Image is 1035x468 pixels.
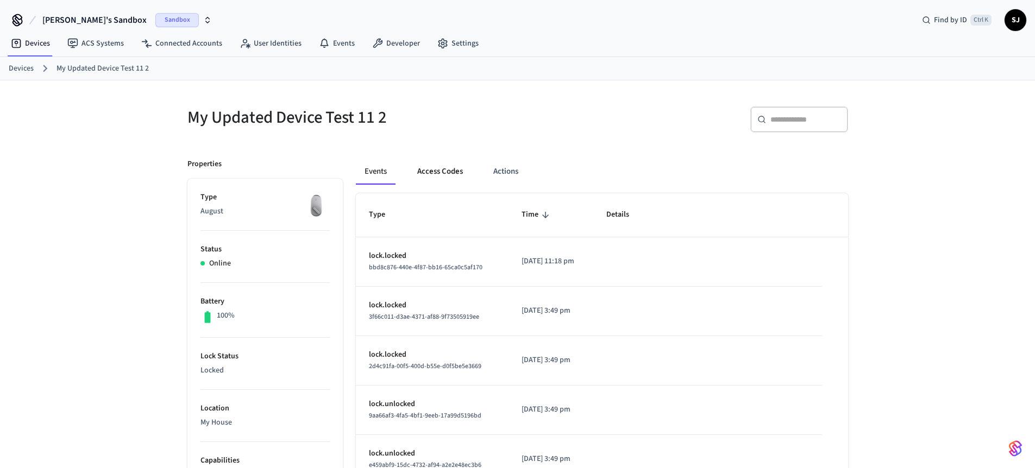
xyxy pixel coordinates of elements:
div: Find by IDCtrl K [913,10,1000,30]
img: SeamLogoGradient.69752ec5.svg [1009,440,1022,457]
p: lock.unlocked [369,448,496,459]
span: Find by ID [934,15,967,26]
button: Events [356,159,396,185]
p: Type [200,192,330,203]
p: [DATE] 3:49 pm [522,404,580,415]
p: Properties [187,159,222,170]
span: Time [522,206,553,223]
span: bbd8c876-440e-4f87-bb16-65ca0c5af170 [369,263,482,272]
button: Access Codes [409,159,472,185]
button: Actions [485,159,527,185]
a: User Identities [231,34,310,53]
span: Sandbox [155,13,199,27]
p: 100% [217,310,235,321]
p: lock.locked [369,300,496,311]
h5: My Updated Device Test 11 2 [187,106,511,129]
p: Status [200,244,330,255]
p: lock.locked [369,250,496,262]
a: Developer [363,34,429,53]
button: SJ [1005,9,1026,31]
span: 9aa66af3-4fa5-4bf1-9eeb-17a99d5196bd [369,411,481,420]
img: August Wifi Smart Lock 3rd Gen, Silver, Front [303,192,330,219]
p: Location [200,403,330,414]
a: Devices [2,34,59,53]
p: [DATE] 3:49 pm [522,453,580,465]
span: Details [606,206,643,223]
p: Capabilities [200,455,330,466]
span: Type [369,206,399,223]
div: ant example [356,159,848,185]
a: ACS Systems [59,34,133,53]
p: Locked [200,365,330,376]
p: Online [209,258,231,269]
span: SJ [1006,10,1025,30]
span: Ctrl K [970,15,992,26]
a: Connected Accounts [133,34,231,53]
p: Battery [200,296,330,307]
a: Events [310,34,363,53]
p: lock.unlocked [369,399,496,410]
span: [PERSON_NAME]'s Sandbox [42,14,147,27]
span: 3f66c011-d3ae-4371-af88-9f73505919ee [369,312,479,321]
p: Lock Status [200,351,330,362]
a: My Updated Device Test 11 2 [57,63,149,74]
a: Settings [429,34,487,53]
a: Devices [9,63,34,74]
span: 2d4c91fa-00f5-400d-b55e-d0f5be5e3669 [369,362,481,371]
p: [DATE] 3:49 pm [522,355,580,366]
p: [DATE] 11:18 pm [522,256,580,267]
p: My House [200,417,330,428]
p: [DATE] 3:49 pm [522,305,580,317]
p: August [200,206,330,217]
p: lock.locked [369,349,496,361]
